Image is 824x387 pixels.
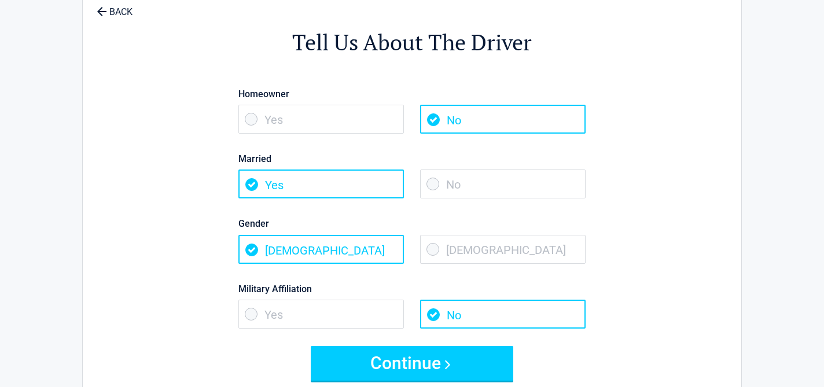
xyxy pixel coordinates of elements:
[311,346,513,381] button: Continue
[420,105,586,134] span: No
[420,235,586,264] span: [DEMOGRAPHIC_DATA]
[146,28,678,57] h2: Tell Us About The Driver
[238,235,404,264] span: [DEMOGRAPHIC_DATA]
[238,86,586,102] label: Homeowner
[238,105,404,134] span: Yes
[238,151,586,167] label: Married
[238,169,404,198] span: Yes
[238,300,404,329] span: Yes
[420,169,586,198] span: No
[238,281,586,297] label: Military Affiliation
[238,216,586,231] label: Gender
[420,300,586,329] span: No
